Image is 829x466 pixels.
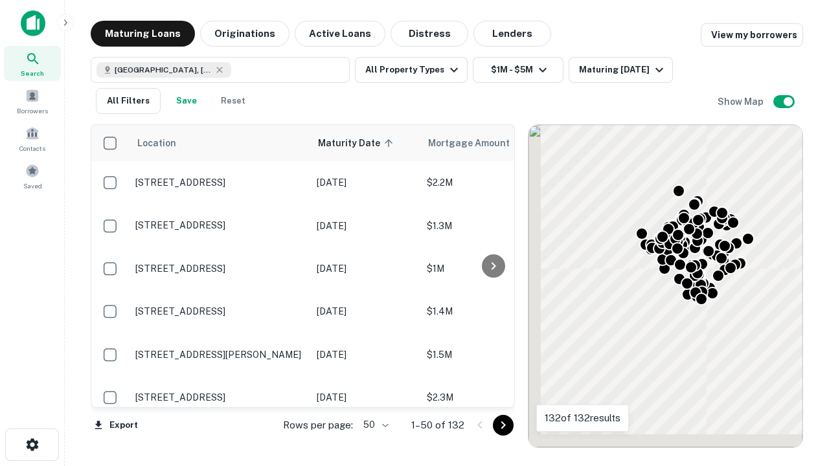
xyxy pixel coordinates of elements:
a: Saved [4,159,61,194]
div: 0 0 [528,125,802,447]
button: Export [91,416,141,435]
p: Rows per page: [283,417,353,433]
p: 1–50 of 132 [411,417,464,433]
th: Maturity Date [310,125,420,161]
button: Originations [200,21,290,47]
p: 132 of 132 results [545,410,620,426]
span: Mortgage Amount [428,135,527,151]
button: Active Loans [295,21,385,47]
span: Borrowers [17,105,48,116]
iframe: Chat Widget [764,362,829,425]
p: $2.2M [427,175,556,190]
p: [STREET_ADDRESS][PERSON_NAME] [135,349,304,361]
span: Search [21,68,44,78]
button: All Filters [96,88,161,114]
p: $1M [427,261,556,276]
button: Lenders [473,21,551,47]
button: All Property Types [355,57,468,83]
p: [DATE] [317,175,414,190]
h6: Show Map [718,94,766,109]
a: Contacts [4,121,61,156]
a: Search [4,46,61,81]
p: [DATE] [317,304,414,318]
div: 50 [358,416,391,434]
button: [GEOGRAPHIC_DATA], [GEOGRAPHIC_DATA], [GEOGRAPHIC_DATA] [91,57,350,83]
p: [STREET_ADDRESS] [135,263,304,274]
button: Maturing Loans [91,21,195,47]
button: Distress [391,21,468,47]
button: Reset [212,88,254,114]
p: [DATE] [317,390,414,405]
p: $1.3M [427,219,556,233]
p: $2.3M [427,390,556,405]
th: Mortgage Amount [420,125,563,161]
p: [DATE] [317,348,414,362]
button: Maturing [DATE] [569,57,673,83]
p: [STREET_ADDRESS] [135,305,304,317]
th: Location [129,125,310,161]
span: Contacts [19,143,45,153]
img: capitalize-icon.png [21,10,45,36]
p: [DATE] [317,261,414,276]
p: $1.4M [427,304,556,318]
div: Maturing [DATE] [579,62,667,78]
a: Borrowers [4,83,61,118]
a: View my borrowers [701,23,803,47]
p: $1.5M [427,348,556,362]
p: [STREET_ADDRESS] [135,219,304,231]
span: Saved [23,181,42,191]
button: Save your search to get updates of matches that match your search criteria. [166,88,207,114]
span: Maturity Date [318,135,397,151]
button: $1M - $5M [473,57,563,83]
p: [STREET_ADDRESS] [135,177,304,188]
span: Location [137,135,176,151]
span: [GEOGRAPHIC_DATA], [GEOGRAPHIC_DATA], [GEOGRAPHIC_DATA] [115,64,212,76]
p: [STREET_ADDRESS] [135,392,304,403]
p: [DATE] [317,219,414,233]
button: Go to next page [493,415,514,436]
